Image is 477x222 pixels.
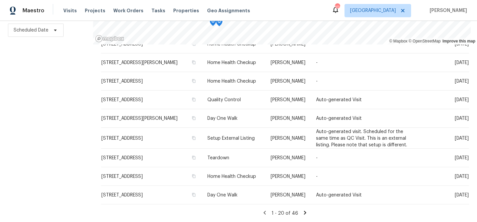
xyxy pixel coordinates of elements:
[151,8,165,13] span: Tasks
[207,156,229,160] span: Teardown
[101,98,143,102] span: [STREET_ADDRESS]
[14,27,48,34] span: Scheduled Date
[455,42,469,46] span: [DATE]
[85,7,105,14] span: Projects
[350,7,396,14] span: [GEOGRAPHIC_DATA]
[191,78,197,84] button: Copy Address
[207,7,250,14] span: Geo Assignments
[216,18,223,29] div: Map marker
[101,156,143,160] span: [STREET_ADDRESS]
[95,35,124,42] a: Mapbox homepage
[191,135,197,141] button: Copy Address
[101,60,178,65] span: [STREET_ADDRESS][PERSON_NAME]
[455,79,469,84] span: [DATE]
[316,174,318,179] span: -
[455,156,469,160] span: [DATE]
[455,60,469,65] span: [DATE]
[455,174,469,179] span: [DATE]
[316,129,407,147] span: Auto-generated visit. Scheduled for the same time as QC Visit. This is an external listing. Pleas...
[455,116,469,121] span: [DATE]
[191,173,197,179] button: Copy Address
[207,60,256,65] span: Home Health Checkup
[207,116,238,121] span: Day One Walk
[408,39,441,43] a: OpenStreetMap
[271,193,305,197] span: [PERSON_NAME]
[443,39,475,43] a: Improve this map
[316,193,362,197] span: Auto-generated Visit
[207,79,256,84] span: Home Health Checkup
[271,116,305,121] span: [PERSON_NAME]
[207,193,238,197] span: Day One Walk
[271,136,305,140] span: [PERSON_NAME]
[427,7,467,14] span: [PERSON_NAME]
[113,7,143,14] span: Work Orders
[316,42,318,46] span: -
[455,136,469,140] span: [DATE]
[191,155,197,161] button: Copy Address
[101,42,143,46] span: [STREET_ADDRESS]
[101,193,143,197] span: [STREET_ADDRESS]
[207,98,241,102] span: Quality Control
[271,174,305,179] span: [PERSON_NAME]
[191,97,197,103] button: Copy Address
[272,211,298,216] span: 1 - 20 of 46
[207,136,255,140] span: Setup External Listing
[23,7,44,14] span: Maestro
[316,156,318,160] span: -
[271,98,305,102] span: [PERSON_NAME]
[455,98,469,102] span: [DATE]
[63,7,77,14] span: Visits
[271,42,305,46] span: [PERSON_NAME]
[173,7,199,14] span: Properties
[316,79,318,84] span: -
[271,79,305,84] span: [PERSON_NAME]
[210,18,216,28] div: Map marker
[191,59,197,65] button: Copy Address
[191,192,197,198] button: Copy Address
[101,116,178,121] span: [STREET_ADDRESS][PERSON_NAME]
[191,115,197,121] button: Copy Address
[316,116,362,121] span: Auto-generated Visit
[316,60,318,65] span: -
[271,60,305,65] span: [PERSON_NAME]
[191,41,197,47] button: Copy Address
[389,39,407,43] a: Mapbox
[335,4,340,11] div: 106
[271,156,305,160] span: [PERSON_NAME]
[316,98,362,102] span: Auto-generated Visit
[101,136,143,140] span: [STREET_ADDRESS]
[207,42,256,46] span: Home Health Checkup
[207,174,256,179] span: Home Health Checkup
[101,174,143,179] span: [STREET_ADDRESS]
[455,193,469,197] span: [DATE]
[101,79,143,84] span: [STREET_ADDRESS]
